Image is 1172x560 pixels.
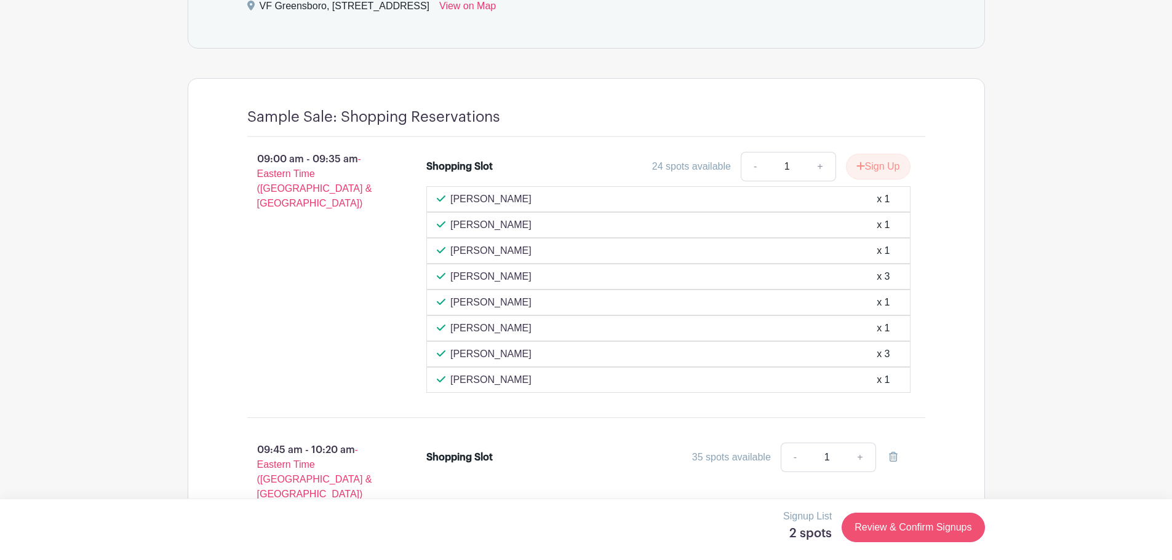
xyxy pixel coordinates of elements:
div: x 1 [877,243,890,258]
p: [PERSON_NAME] [450,321,532,336]
p: [PERSON_NAME] [450,269,532,284]
p: 09:45 am - 10:20 am [228,438,407,507]
p: 09:00 am - 09:35 am [228,147,407,216]
div: x 1 [877,218,890,232]
div: x 3 [877,269,890,284]
p: [PERSON_NAME] [450,347,532,361]
p: Signup List [783,509,832,524]
span: - Eastern Time ([GEOGRAPHIC_DATA] & [GEOGRAPHIC_DATA]) [257,154,372,208]
div: x 1 [877,321,890,336]
div: Shopping Slot [426,450,493,465]
h4: Sample Sale: Shopping Reservations [247,108,500,126]
button: Sign Up [846,154,911,179]
a: - [781,443,809,472]
h5: 2 spots [783,526,832,541]
div: Shopping Slot [426,159,493,174]
a: Review & Confirm Signups [842,513,984,542]
div: x 1 [877,192,890,207]
div: x 3 [877,347,890,361]
p: [PERSON_NAME] [450,295,532,310]
a: - [741,152,769,181]
div: x 1 [877,295,890,310]
div: 35 spots available [692,450,771,465]
p: [PERSON_NAME] [450,218,532,232]
p: [PERSON_NAME] [450,192,532,207]
p: [PERSON_NAME] [450,243,532,258]
p: [PERSON_NAME] [450,373,532,387]
div: x 1 [877,373,890,387]
a: + [805,152,835,181]
a: + [845,443,875,472]
div: 24 spots available [652,159,731,174]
